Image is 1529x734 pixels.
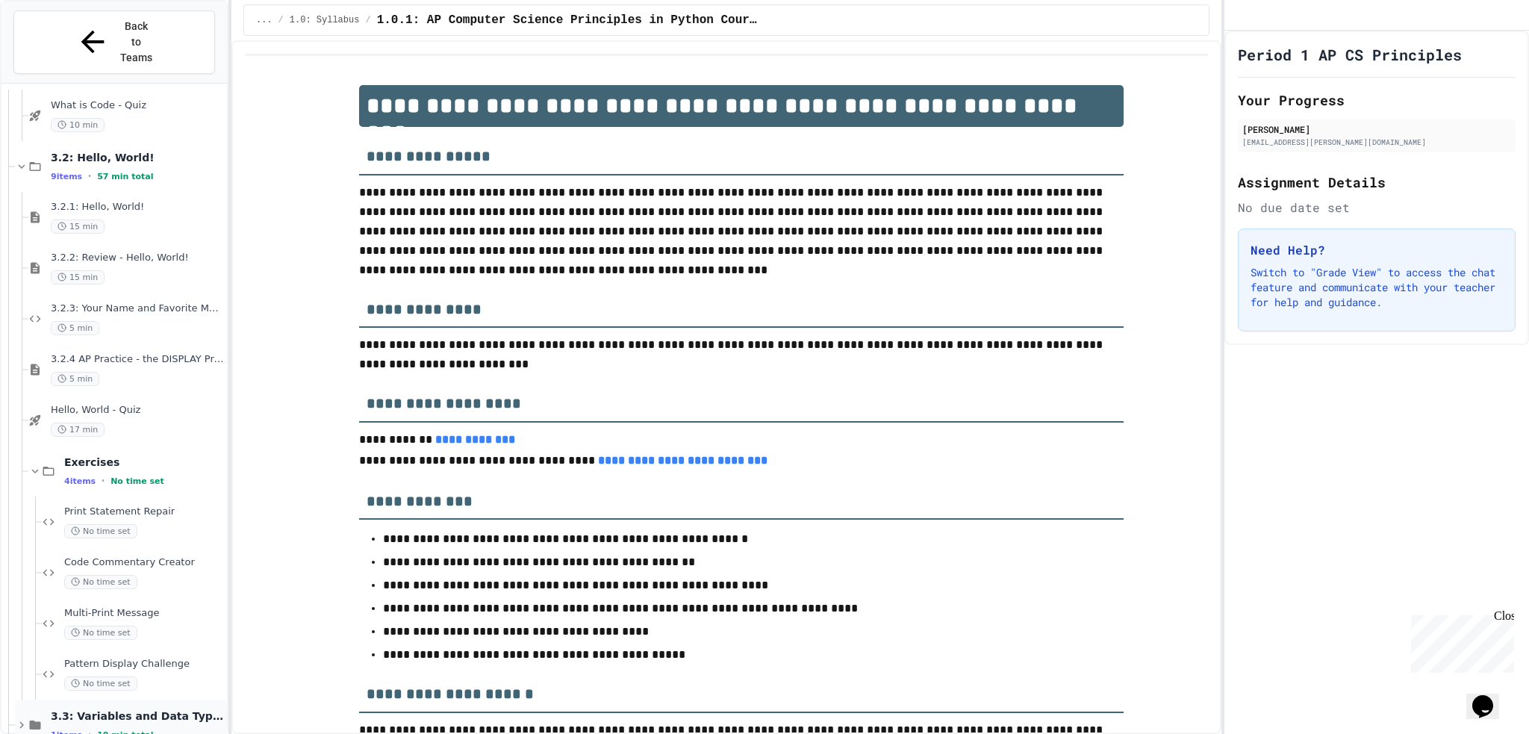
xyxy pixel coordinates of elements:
span: 1.0.1: AP Computer Science Principles in Python Course Syllabus [377,11,759,29]
iframe: chat widget [1405,609,1514,673]
span: 4 items [64,476,96,486]
div: [EMAIL_ADDRESS][PERSON_NAME][DOMAIN_NAME] [1242,137,1511,148]
div: No due date set [1238,199,1516,217]
span: Print Statement Repair [64,506,224,518]
span: 3.2: Hello, World! [51,151,224,164]
span: • [88,170,91,182]
span: No time set [64,626,137,640]
span: / [365,14,370,26]
h2: Assignment Details [1238,172,1516,193]
p: Switch to "Grade View" to access the chat feature and communicate with your teacher for help and ... [1251,265,1503,310]
span: 1.0: Syllabus [290,14,360,26]
div: [PERSON_NAME] [1242,122,1511,136]
button: Back to Teams [13,10,215,74]
span: No time set [64,524,137,538]
span: Exercises [64,455,224,469]
h3: Need Help? [1251,241,1503,259]
span: 10 min [51,118,105,132]
span: • [102,475,105,487]
span: No time set [64,575,137,589]
span: 9 items [51,172,82,181]
span: 3.2.3: Your Name and Favorite Movie [51,302,224,315]
span: 3.2.4 AP Practice - the DISPLAY Procedure [51,353,224,366]
span: Back to Teams [119,19,154,66]
div: Chat with us now!Close [6,6,103,95]
iframe: chat widget [1466,674,1514,719]
span: 5 min [51,321,99,335]
span: 15 min [51,270,105,284]
span: 5 min [51,372,99,386]
span: 17 min [51,423,105,437]
span: Pattern Display Challenge [64,658,224,671]
span: 3.2.1: Hello, World! [51,201,224,214]
span: 3.2.2: Review - Hello, World! [51,252,224,264]
span: 57 min total [97,172,153,181]
span: Multi-Print Message [64,607,224,620]
span: No time set [64,677,137,691]
span: Code Commentary Creator [64,556,224,569]
span: / [278,14,284,26]
span: Hello, World - Quiz [51,404,224,417]
h2: Your Progress [1238,90,1516,111]
span: ... [256,14,273,26]
span: 15 min [51,220,105,234]
h1: Period 1 AP CS Principles [1238,44,1462,65]
span: 3.3: Variables and Data Types [51,709,224,723]
span: What is Code - Quiz [51,99,224,112]
span: No time set [110,476,164,486]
